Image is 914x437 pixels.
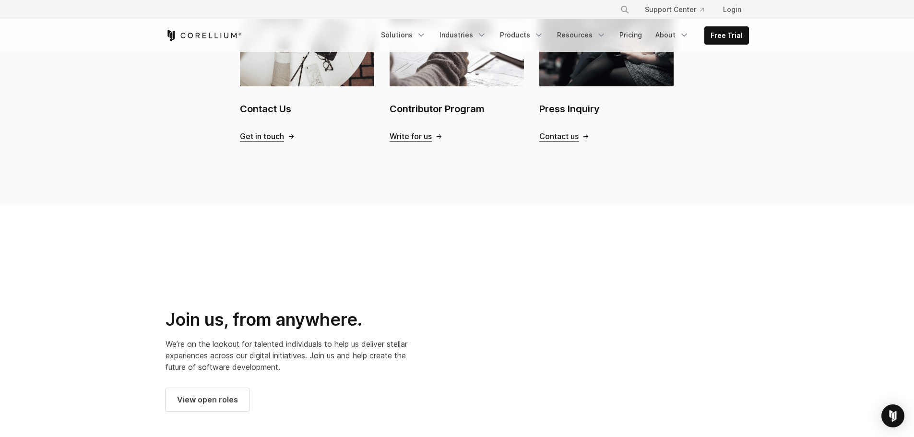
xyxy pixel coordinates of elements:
h2: Join us, from anywhere. [166,309,411,331]
a: Pricing [614,26,648,44]
a: Resources [551,26,612,44]
a: Press Inquiry Press Inquiry Contact us [539,2,674,141]
a: Industries [434,26,492,44]
a: Support Center [637,1,712,18]
span: Get in touch [240,131,284,142]
a: Free Trial [705,27,748,44]
button: Search [616,1,633,18]
a: Products [494,26,549,44]
h2: Contact Us [240,102,374,116]
a: About [650,26,695,44]
div: Open Intercom Messenger [881,404,904,427]
div: Navigation Menu [608,1,749,18]
span: View open roles [177,394,238,405]
h2: Contributor Program [390,102,524,116]
a: Login [715,1,749,18]
a: Contributor Program Contributor Program Write for us [390,2,524,141]
a: Solutions [375,26,432,44]
div: Navigation Menu [375,26,749,45]
a: Corellium Home [166,30,242,41]
span: Contact us [539,131,579,142]
a: View open roles [166,388,249,411]
h2: Press Inquiry [539,102,674,116]
span: Write for us [390,131,432,142]
p: We’re on the lookout for talented individuals to help us deliver stellar experiences across our d... [166,338,411,373]
a: Contact Us Contact Us Get in touch [240,2,374,141]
